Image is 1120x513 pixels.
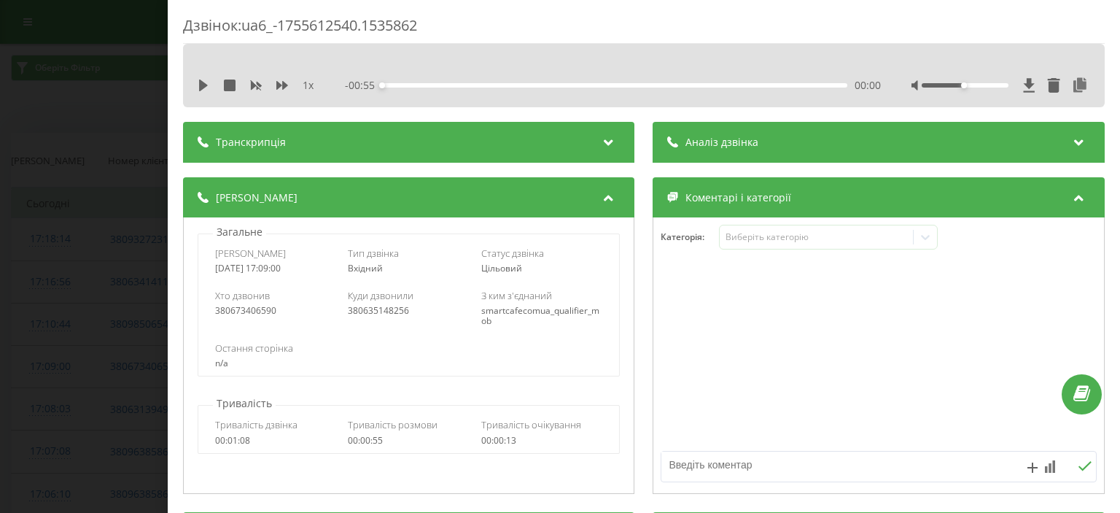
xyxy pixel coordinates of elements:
[686,190,792,205] span: Коментарі і категорії
[481,418,581,431] span: Тривалість очікування
[349,306,470,316] div: 380635148256
[215,358,602,369] div: n/a
[481,306,603,327] div: smartcafecomua_qualifier_mob
[215,247,286,260] span: [PERSON_NAME]
[855,78,881,93] span: 00:00
[213,225,266,239] p: Загальне
[481,262,522,274] span: Цільовий
[215,418,297,431] span: Тривалість дзвінка
[303,78,314,93] span: 1 x
[215,263,337,274] div: [DATE] 17:09:00
[215,436,337,446] div: 00:01:08
[961,82,967,88] div: Accessibility label
[349,262,384,274] span: Вхідний
[481,247,544,260] span: Статус дзвінка
[215,289,270,302] span: Хто дзвонив
[380,82,386,88] div: Accessibility label
[726,231,908,243] div: Виберіть категорію
[183,15,1105,44] div: Дзвінок : ua6_-1755612540.1535862
[349,418,438,431] span: Тривалість розмови
[481,289,552,302] span: З ким з'єднаний
[215,342,293,355] span: Остання сторінка
[216,135,286,150] span: Транскрипція
[481,436,603,446] div: 00:00:13
[215,306,337,316] div: 380673406590
[349,436,470,446] div: 00:00:55
[213,396,276,411] p: Тривалість
[686,135,759,150] span: Аналіз дзвінка
[349,247,400,260] span: Тип дзвінка
[661,232,720,242] h4: Категорія :
[349,289,414,302] span: Куди дзвонили
[216,190,297,205] span: [PERSON_NAME]
[346,78,383,93] span: - 00:55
